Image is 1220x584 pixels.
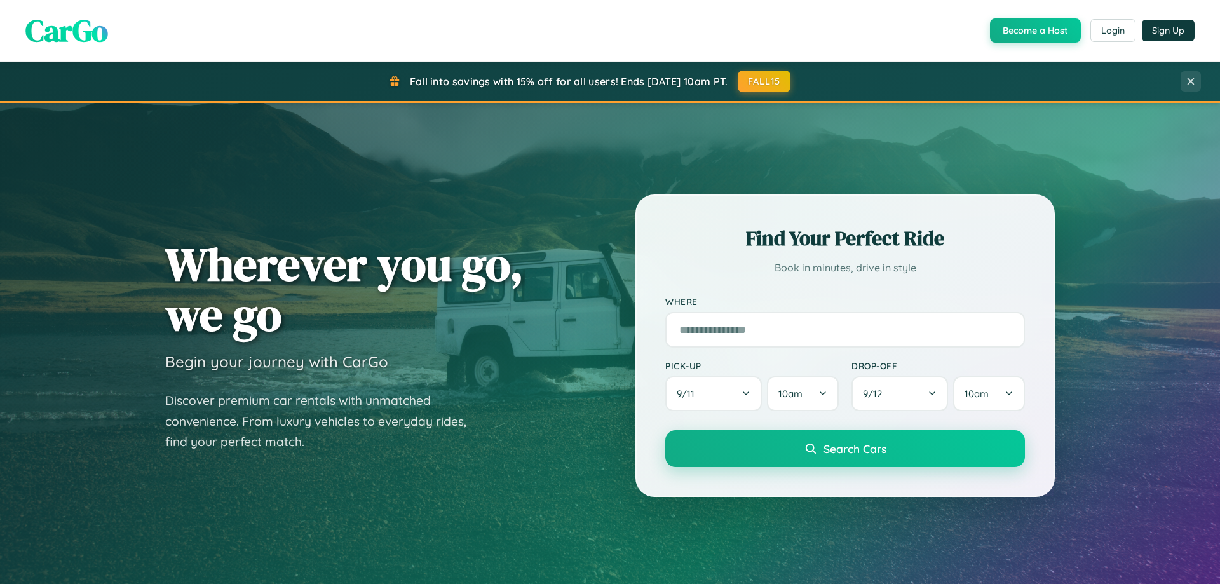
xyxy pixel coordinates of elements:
[738,71,791,92] button: FALL15
[953,376,1025,411] button: 10am
[851,376,948,411] button: 9/12
[965,388,989,400] span: 10am
[410,75,728,88] span: Fall into savings with 15% off for all users! Ends [DATE] 10am PT.
[677,388,701,400] span: 9 / 11
[165,390,483,452] p: Discover premium car rentals with unmatched convenience. From luxury vehicles to everyday rides, ...
[851,360,1025,371] label: Drop-off
[990,18,1081,43] button: Become a Host
[1142,20,1195,41] button: Sign Up
[1090,19,1135,42] button: Login
[665,376,762,411] button: 9/11
[665,430,1025,467] button: Search Cars
[863,388,888,400] span: 9 / 12
[665,360,839,371] label: Pick-up
[665,296,1025,307] label: Where
[767,376,839,411] button: 10am
[665,224,1025,252] h2: Find Your Perfect Ride
[823,442,886,456] span: Search Cars
[25,10,108,51] span: CarGo
[665,259,1025,277] p: Book in minutes, drive in style
[165,239,524,339] h1: Wherever you go, we go
[165,352,388,371] h3: Begin your journey with CarGo
[778,388,803,400] span: 10am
